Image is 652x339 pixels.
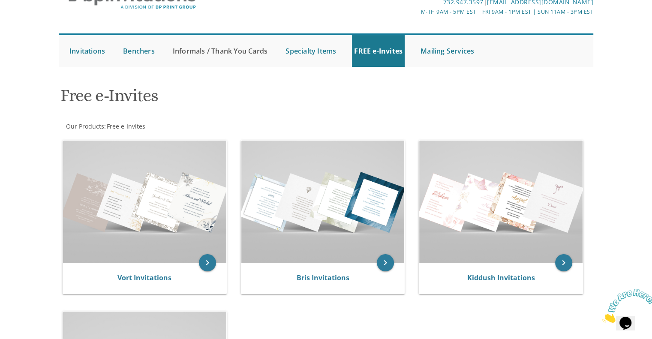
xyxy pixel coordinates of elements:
a: Vort Invitations [117,273,171,282]
div: M-Th 9am - 5pm EST | Fri 9am - 1pm EST | Sun 11am - 3pm EST [237,7,593,16]
a: keyboard_arrow_right [377,254,394,271]
a: Specialty Items [283,35,338,67]
img: Bris Invitations [241,141,405,263]
a: Benchers [121,35,157,67]
img: Vort Invitations [63,141,226,263]
a: keyboard_arrow_right [555,254,572,271]
a: Free e-Invites [106,122,145,130]
a: Invitations [67,35,107,67]
a: Our Products [65,122,104,130]
a: Kiddush Invitations [467,273,535,282]
span: Free e-Invites [107,122,145,130]
a: Informals / Thank You Cards [171,35,270,67]
div: : [59,122,326,131]
img: Kiddush Invitations [419,141,583,263]
a: FREE e-Invites [352,35,405,67]
h1: Free e-Invites [60,86,410,111]
a: keyboard_arrow_right [199,254,216,271]
img: Chat attention grabber [3,3,57,37]
a: Mailing Services [418,35,476,67]
iframe: chat widget [599,285,652,326]
a: Bris Invitations [296,273,349,282]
